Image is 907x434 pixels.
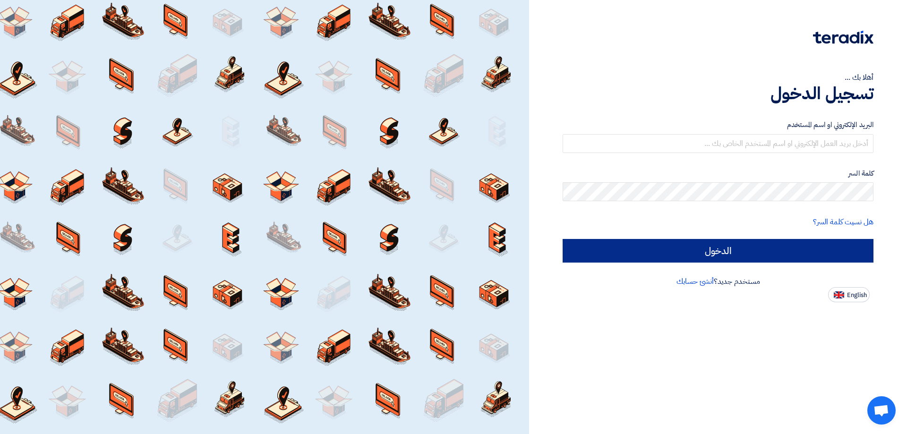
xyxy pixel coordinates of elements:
[563,239,873,263] input: الدخول
[563,72,873,83] div: أهلا بك ...
[834,291,844,298] img: en-US.png
[563,119,873,130] label: البريد الإلكتروني او اسم المستخدم
[563,276,873,287] div: مستخدم جديد؟
[563,134,873,153] input: أدخل بريد العمل الإلكتروني او اسم المستخدم الخاص بك ...
[563,83,873,104] h1: تسجيل الدخول
[563,168,873,179] label: كلمة السر
[828,287,870,302] button: English
[813,216,873,228] a: هل نسيت كلمة السر؟
[847,292,867,298] span: English
[813,31,873,44] img: Teradix logo
[676,276,714,287] a: أنشئ حسابك
[867,396,896,425] div: Open chat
